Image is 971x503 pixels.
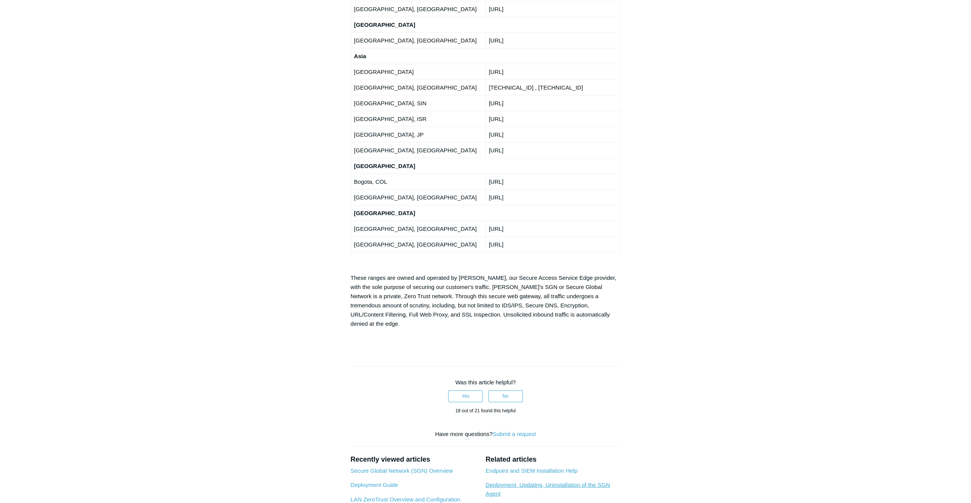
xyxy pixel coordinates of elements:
[354,163,415,169] strong: [GEOGRAPHIC_DATA]
[351,273,621,328] p: These ranges are owned and operated by [PERSON_NAME], our Secure Access Service Edge provider, wi...
[351,1,485,17] td: [GEOGRAPHIC_DATA], [GEOGRAPHIC_DATA]
[485,174,620,189] td: [URL]
[448,390,483,402] button: This article was helpful
[354,21,415,28] strong: [GEOGRAPHIC_DATA]
[485,221,620,237] td: [URL]
[351,467,453,474] a: Secure Global Network (SGN) Overview
[351,33,485,48] td: [GEOGRAPHIC_DATA], [GEOGRAPHIC_DATA]
[485,189,620,205] td: [URL]
[455,408,516,413] span: 18 out of 21 found this helpful
[351,430,621,439] div: Have more questions?
[485,127,620,142] td: [URL]
[354,53,366,59] strong: Asia
[351,64,485,80] td: [GEOGRAPHIC_DATA]
[485,80,620,95] td: [TECHNICAL_ID] , [TECHNICAL_ID]
[485,95,620,111] td: [URL]
[351,142,485,158] td: [GEOGRAPHIC_DATA], [GEOGRAPHIC_DATA]
[485,467,577,474] a: Endpoint and SIEM Installation Help
[485,454,620,465] h2: Related articles
[351,80,485,95] td: [GEOGRAPHIC_DATA], [GEOGRAPHIC_DATA]
[351,111,485,127] td: [GEOGRAPHIC_DATA], ISR
[485,142,620,158] td: [URL]
[485,111,620,127] td: [URL]
[485,1,620,17] td: [URL]
[493,431,536,437] a: Submit a request
[351,95,485,111] td: [GEOGRAPHIC_DATA], SIN
[351,454,478,465] h2: Recently viewed articles
[485,482,610,497] a: Deployment, Updating, Uninstallation of the SGN Agent
[351,127,485,142] td: [GEOGRAPHIC_DATA], JP
[351,189,485,205] td: [GEOGRAPHIC_DATA], [GEOGRAPHIC_DATA]
[485,237,620,252] td: [URL]
[351,174,485,189] td: Bogota, COL
[354,210,415,216] strong: [GEOGRAPHIC_DATA]
[488,390,523,402] button: This article was not helpful
[351,221,485,237] td: [GEOGRAPHIC_DATA], [GEOGRAPHIC_DATA]
[351,482,398,488] a: Deployment Guide
[351,496,460,503] a: LAN ZeroTrust Overview and Configuration
[485,64,620,80] td: [URL]
[455,379,516,385] span: Was this article helpful?
[485,33,620,48] td: [URL]
[351,237,485,252] td: [GEOGRAPHIC_DATA], [GEOGRAPHIC_DATA]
